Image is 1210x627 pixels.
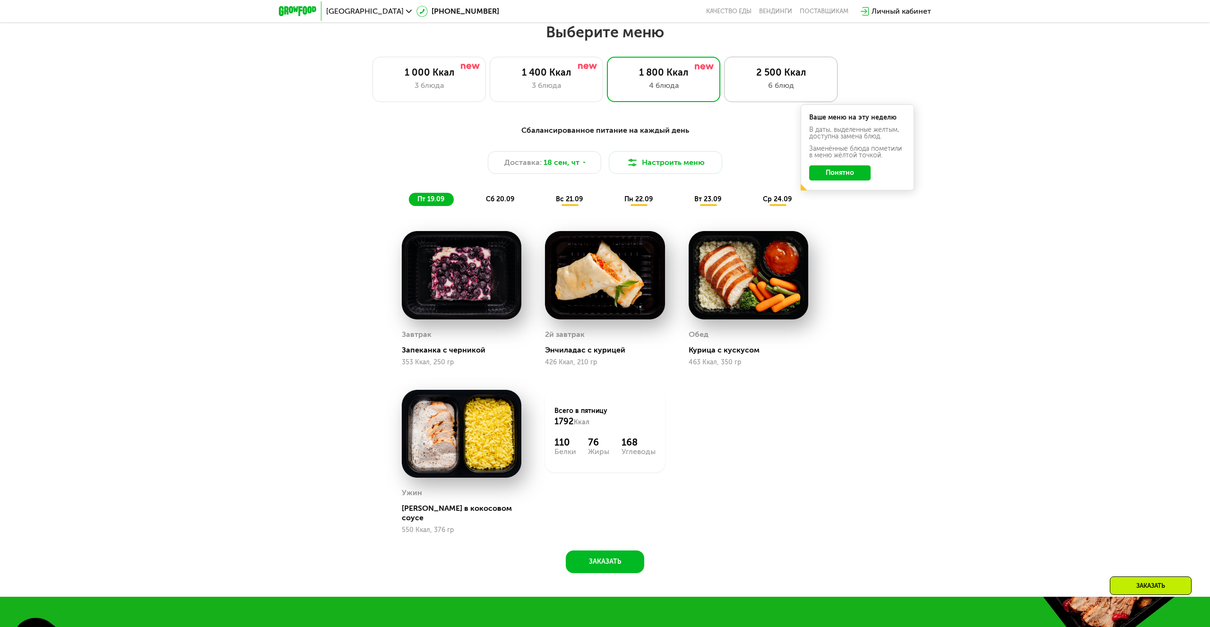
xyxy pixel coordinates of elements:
span: Доставка: [504,157,542,168]
div: 6 блюд [734,80,828,91]
div: Ваше меню на эту неделю [809,114,906,121]
div: 463 Ккал, 350 гр [689,359,808,366]
a: [PHONE_NUMBER] [416,6,499,17]
span: Ккал [574,418,589,426]
div: 2 500 Ккал [734,67,828,78]
div: 3 блюда [500,80,593,91]
div: Заменённые блюда пометили в меню жёлтой точкой. [809,146,906,159]
div: 76 [588,437,609,448]
div: 353 Ккал, 250 гр [402,359,521,366]
span: вс 21.09 [556,195,583,203]
h2: Выберите меню [30,23,1180,42]
span: 1792 [554,416,574,427]
div: поставщикам [800,8,848,15]
div: 1 400 Ккал [500,67,593,78]
button: Заказать [566,550,644,573]
span: ср 24.09 [763,195,792,203]
div: Ужин [402,486,422,500]
div: 1 800 Ккал [617,67,710,78]
div: [PERSON_NAME] в кокосовом соусе [402,504,529,523]
span: вт 23.09 [694,195,721,203]
span: 18 сен, чт [544,157,579,168]
span: пн 22.09 [624,195,653,203]
div: Обед [689,327,709,342]
div: Белки [554,448,576,455]
div: 1 000 Ккал [382,67,476,78]
div: 3 блюда [382,80,476,91]
div: 4 блюда [617,80,710,91]
span: сб 20.09 [486,195,514,203]
a: Вендинги [759,8,792,15]
button: Понятно [809,165,871,180]
div: Углеводы [622,448,656,455]
div: Жиры [588,448,609,455]
button: Настроить меню [609,151,722,174]
div: Всего в пятницу [554,406,655,427]
div: Запеканка с черникой [402,345,529,355]
div: Сбалансированное питание на каждый день [325,125,885,137]
div: В даты, выделенные желтым, доступна замена блюд. [809,127,906,140]
div: 110 [554,437,576,448]
div: 168 [622,437,656,448]
div: Завтрак [402,327,432,342]
div: Энчиладас с курицей [545,345,672,355]
div: 550 Ккал, 376 гр [402,526,521,534]
span: пт 19.09 [417,195,444,203]
div: Курица с кускусом [689,345,816,355]
div: 2й завтрак [545,327,585,342]
div: Личный кабинет [872,6,931,17]
span: [GEOGRAPHIC_DATA] [326,8,404,15]
div: Заказать [1110,576,1192,595]
a: Качество еды [706,8,752,15]
div: 426 Ккал, 210 гр [545,359,665,366]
